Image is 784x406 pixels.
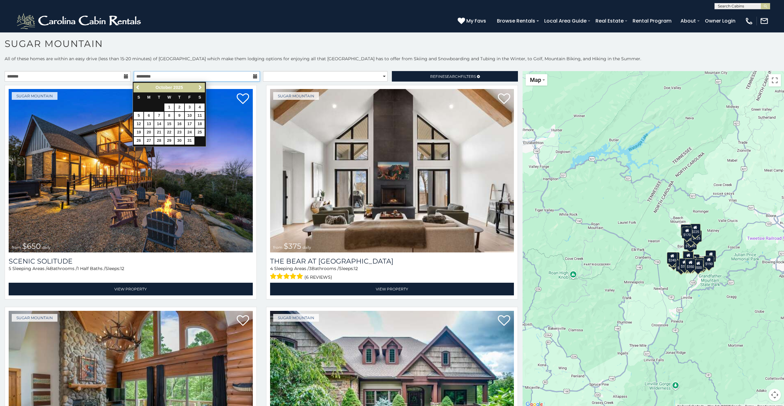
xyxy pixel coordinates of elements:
a: Rental Program [629,15,675,26]
a: Sugar Mountain [12,92,57,100]
a: Next [197,84,204,91]
button: Map camera controls [769,389,781,401]
a: 12 [134,120,143,128]
div: $195 [696,258,707,269]
span: 4 [47,266,50,271]
a: 3 [185,104,194,111]
div: $125 [692,230,702,242]
a: 25 [195,129,205,136]
a: 4 [195,104,205,111]
a: Sugar Mountain [273,92,319,100]
a: 23 [175,129,184,136]
a: 15 [164,120,174,128]
a: 21 [154,129,164,136]
a: 1 [164,104,174,111]
span: Refine Filters [430,74,476,79]
a: Sugar Mountain [12,314,57,322]
a: 24 [185,129,194,136]
span: daily [303,245,311,250]
h3: The Bear At Sugar Mountain [270,257,514,265]
span: Sunday [138,95,140,99]
a: RefineSearchFilters [392,71,518,82]
div: $170 [682,227,693,239]
a: Owner Login [702,15,739,26]
a: View Property [9,283,253,295]
div: $190 [683,251,693,263]
div: $300 [683,252,693,263]
span: 12 [120,266,124,271]
span: $650 [22,242,41,251]
span: from [12,245,21,250]
a: Add to favorites [498,315,510,328]
a: 16 [175,120,184,128]
a: 27 [144,137,154,145]
div: $240 [681,224,691,236]
button: Toggle fullscreen view [769,74,781,87]
a: 14 [154,120,164,128]
span: 1 Half Baths / [77,266,105,271]
span: October [155,85,172,90]
img: The Bear At Sugar Mountain [270,89,514,252]
span: Map [530,77,541,83]
a: Sugar Mountain [273,314,319,322]
a: Previous [134,84,142,91]
a: 31 [185,137,194,145]
a: 11 [195,112,205,120]
span: 5 [9,266,11,271]
div: $200 [689,254,700,266]
a: Real Estate [592,15,627,26]
div: $375 [679,258,690,270]
div: $350 [685,259,696,270]
div: Sleeping Areas / Bathrooms / Sleeps: [9,265,253,281]
div: $650 [676,260,686,272]
span: Next [198,85,203,90]
span: Thursday [178,95,181,99]
span: from [273,245,282,250]
a: 26 [134,137,143,145]
a: 9 [175,112,184,120]
div: Sleeping Areas / Bathrooms / Sleeps: [270,265,514,281]
a: 5 [134,112,143,120]
div: $500 [693,260,704,271]
span: daily [42,245,51,250]
span: My Favs [466,17,486,25]
a: 8 [164,112,174,120]
a: Browse Rentals [494,15,538,26]
a: 28 [154,137,164,145]
span: (6 reviews) [304,273,332,281]
a: 13 [144,120,154,128]
button: Change map style [526,74,547,86]
a: 20 [144,129,154,136]
a: 29 [164,137,174,145]
span: $375 [284,242,301,251]
span: Wednesday [167,95,171,99]
a: 6 [144,112,154,120]
div: $155 [706,250,716,262]
img: mail-regular-white.png [760,17,769,25]
a: The Bear At Sugar Mountain from $375 daily [270,89,514,252]
span: Saturday [198,95,201,99]
a: 7 [154,112,164,120]
div: $225 [690,224,701,235]
span: Tuesday [158,95,160,99]
a: 18 [195,120,205,128]
a: Add to favorites [498,93,510,106]
a: Add to favorites [237,315,249,328]
div: $190 [704,256,714,268]
a: 2 [175,104,184,111]
img: White-1-2.png [15,12,144,30]
a: 19 [134,129,143,136]
span: 2025 [173,85,183,90]
span: Friday [189,95,191,99]
a: Scenic Solitude from $650 daily [9,89,253,252]
span: 3 [309,266,311,271]
img: Scenic Solitude [9,89,253,252]
a: 10 [185,112,194,120]
a: Scenic Solitude [9,257,253,265]
a: About [677,15,699,26]
a: 17 [185,120,194,128]
span: 12 [354,266,358,271]
div: $1,095 [684,238,697,250]
img: phone-regular-white.png [745,17,753,25]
